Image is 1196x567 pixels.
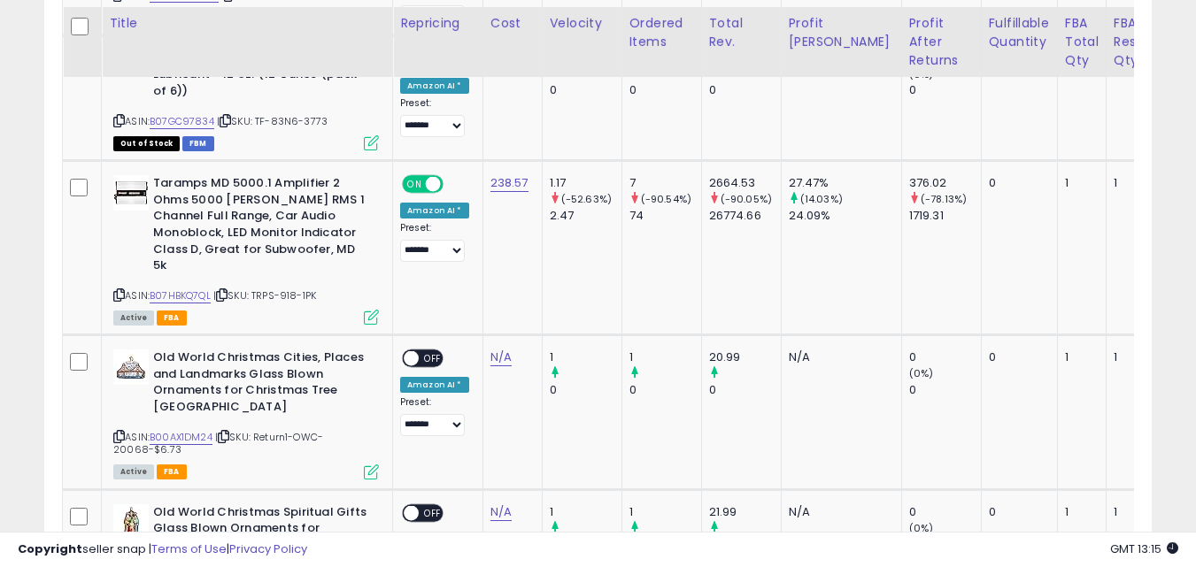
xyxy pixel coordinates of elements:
[151,540,227,557] a: Terms of Use
[113,349,149,385] img: 51XH6Xwh5UL._SL40_.jpg
[1114,504,1167,520] div: 1
[400,222,469,262] div: Preset:
[419,505,447,520] span: OFF
[153,50,368,104] b: Sea Foam DC-14 Deep Creep Lubricant - 12 oz. (12 Ounce (pack of 6))
[400,14,475,33] div: Repricing
[550,349,621,365] div: 1
[561,192,612,206] small: (-52.63%)
[113,504,149,540] img: 51gCwLf3IPL._SL40_.jpg
[550,382,621,398] div: 0
[150,288,211,303] a: B07HBKQ7QL
[629,382,701,398] div: 0
[789,208,901,224] div: 24.09%
[153,175,368,278] b: Taramps MD 5000.1 Amplifier 2 Ohms 5000 [PERSON_NAME] RMS 1 Channel Full Range, Car Audio Monoblo...
[217,114,328,128] span: | SKU: TF-83N6-3773
[989,504,1044,520] div: 0
[113,464,154,479] span: All listings currently available for purchase on Amazon
[789,175,901,191] div: 27.47%
[550,208,621,224] div: 2.47
[709,382,781,398] div: 0
[629,504,701,520] div: 1
[400,78,469,94] div: Amazon AI *
[1065,14,1099,70] div: FBA Total Qty
[113,349,379,477] div: ASIN:
[182,136,214,151] span: FBM
[629,208,701,224] div: 74
[550,82,621,98] div: 0
[550,504,621,520] div: 1
[18,540,82,557] strong: Copyright
[709,504,781,520] div: 21.99
[909,349,981,365] div: 0
[113,175,379,323] div: ASIN:
[909,175,981,191] div: 376.02
[150,114,214,129] a: B07GC97834
[550,175,621,191] div: 1.17
[641,192,691,206] small: (-90.54%)
[113,136,180,151] span: All listings that are currently out of stock and unavailable for purchase on Amazon
[18,541,307,558] div: seller snap | |
[800,192,843,206] small: (14.03%)
[400,203,469,218] div: Amazon AI *
[400,97,469,137] div: Preset:
[1114,14,1173,70] div: FBA Reserved Qty
[109,14,385,33] div: Title
[419,351,447,366] span: OFF
[113,175,149,211] img: 41GFd8FfXOL._SL40_.jpg
[709,175,781,191] div: 2664.53
[909,382,981,398] div: 0
[113,310,154,326] span: All listings currently available for purchase on Amazon
[909,366,934,380] small: (0%)
[1110,540,1178,557] span: 2025-08-12 13:15 GMT
[113,430,323,456] span: | SKU: Return1-OWC-20068-$6.73
[1065,349,1092,365] div: 1
[909,208,981,224] div: 1719.31
[213,288,316,303] span: | SKU: TRPS-918-1PK
[789,14,894,51] div: Profit [PERSON_NAME]
[113,50,379,149] div: ASIN:
[709,14,774,51] div: Total Rev.
[441,177,469,192] span: OFF
[989,349,1044,365] div: 0
[490,14,535,33] div: Cost
[400,396,469,436] div: Preset:
[404,177,426,192] span: ON
[1065,175,1092,191] div: 1
[789,349,888,365] div: N/A
[1114,349,1167,365] div: 1
[989,175,1044,191] div: 0
[789,504,888,520] div: N/A
[709,82,781,98] div: 0
[909,14,974,70] div: Profit After Returns
[629,82,701,98] div: 0
[629,175,701,191] div: 7
[150,430,212,445] a: B00AX1DM24
[721,192,772,206] small: (-90.05%)
[153,349,368,419] b: Old World Christmas Cities, Places and Landmarks Glass Blown Ornaments for Christmas Tree [GEOGRA...
[400,377,469,393] div: Amazon AI *
[709,208,781,224] div: 26774.66
[909,504,981,520] div: 0
[550,14,614,33] div: Velocity
[989,14,1050,51] div: Fulfillable Quantity
[1114,175,1167,191] div: 1
[490,503,512,521] a: N/A
[921,192,967,206] small: (-78.13%)
[909,82,981,98] div: 0
[490,349,512,366] a: N/A
[157,464,187,479] span: FBA
[490,174,529,192] a: 238.57
[629,14,694,51] div: Ordered Items
[629,349,701,365] div: 1
[153,504,368,558] b: Old World Christmas Spiritual Gifts Glass Blown Ornaments for Christmas Tree Three Wise Men
[709,349,781,365] div: 20.99
[1065,504,1092,520] div: 1
[229,540,307,557] a: Privacy Policy
[157,310,187,326] span: FBA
